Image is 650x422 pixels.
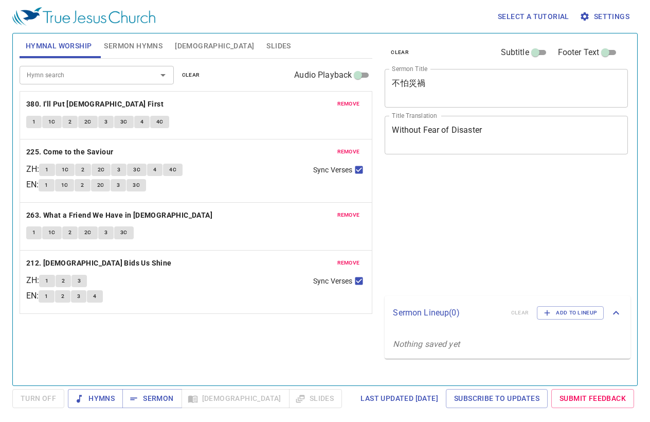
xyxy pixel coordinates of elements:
span: remove [337,99,360,109]
button: 4 [87,290,102,303]
span: Sync Verses [313,276,352,287]
span: 3 [78,276,81,286]
span: 3C [133,165,140,174]
span: Subtitle [501,46,529,59]
span: Audio Playback [294,69,352,81]
span: Last updated [DATE] [360,392,438,405]
span: 3 [104,117,107,127]
button: 4C [163,164,183,176]
button: 2C [78,116,98,128]
button: 3 [98,226,114,239]
button: Select a tutorial [494,7,573,26]
button: 3 [71,275,87,287]
button: 2 [62,116,78,128]
span: 4C [156,117,164,127]
button: 3C [127,164,147,176]
span: [DEMOGRAPHIC_DATA] [175,40,254,52]
button: Add to Lineup [537,306,604,320]
p: ZH : [26,274,39,287]
span: 1C [61,181,68,190]
textarea: 不怕災禍 [392,78,621,98]
span: remove [337,147,360,156]
b: 380. I'll Put [DEMOGRAPHIC_DATA] First [26,98,164,111]
iframe: from-child [381,165,581,292]
span: 1 [45,181,48,190]
button: 2 [75,164,91,176]
button: 1C [55,179,75,191]
span: Submit Feedback [559,392,626,405]
span: Sync Verses [313,165,352,175]
span: Hymns [76,392,115,405]
span: 3C [133,181,140,190]
button: remove [331,257,366,269]
button: 1 [39,164,55,176]
span: 2C [97,181,104,190]
span: 4C [169,165,176,174]
span: Settings [582,10,629,23]
span: Select a tutorial [498,10,569,23]
span: 4 [93,292,96,301]
button: 1 [39,179,54,191]
button: 1C [56,164,75,176]
span: 2 [68,117,71,127]
button: 1C [42,116,62,128]
button: 4 [134,116,150,128]
span: 1 [45,292,48,301]
button: 380. I'll Put [DEMOGRAPHIC_DATA] First [26,98,166,111]
span: 2 [81,181,84,190]
button: clear [385,46,415,59]
button: 2 [56,275,71,287]
span: 1 [45,165,48,174]
button: 4 [147,164,162,176]
span: Add to Lineup [544,308,597,318]
span: 2 [81,165,84,174]
img: True Jesus Church [12,7,155,26]
span: Sermon [131,392,173,405]
p: Sermon Lineup ( 0 ) [393,307,502,319]
button: clear [176,69,206,81]
span: remove [337,258,360,268]
span: Subscribe to Updates [454,392,539,405]
span: 1 [32,228,35,237]
button: 3C [114,116,134,128]
button: 1C [42,226,62,239]
span: 2C [84,228,92,237]
button: 1 [39,290,54,303]
span: 3 [117,165,120,174]
span: Footer Text [558,46,600,59]
button: 263. What a Friend We Have in [DEMOGRAPHIC_DATA] [26,209,214,222]
button: 1 [26,116,42,128]
span: 2 [68,228,71,237]
span: 3C [120,117,128,127]
span: 4 [140,117,143,127]
button: Hymns [68,389,123,408]
button: 3 [111,164,127,176]
textarea: Without Fear of Disaster [392,125,621,145]
span: clear [391,48,409,57]
span: 1C [48,228,56,237]
button: remove [331,146,366,158]
span: 2C [84,117,92,127]
button: 3C [114,226,134,239]
button: 1 [39,275,55,287]
p: ZH : [26,163,39,175]
a: Last updated [DATE] [356,389,442,408]
span: 1 [32,117,35,127]
span: 3 [117,181,120,190]
button: Sermon [122,389,182,408]
span: 2 [61,292,64,301]
button: remove [331,98,366,110]
span: 2 [62,276,65,286]
div: Sermon Lineup(0)clearAdd to Lineup [385,296,630,330]
button: 2 [75,179,90,191]
a: Submit Feedback [551,389,634,408]
button: 212. [DEMOGRAPHIC_DATA] Bids Us Shine [26,257,173,270]
button: 2 [55,290,70,303]
button: Open [156,68,170,82]
span: 1C [48,117,56,127]
span: clear [182,71,200,80]
span: 3C [120,228,128,237]
button: 3 [111,179,126,191]
button: 1 [26,226,42,239]
button: 2C [91,179,111,191]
